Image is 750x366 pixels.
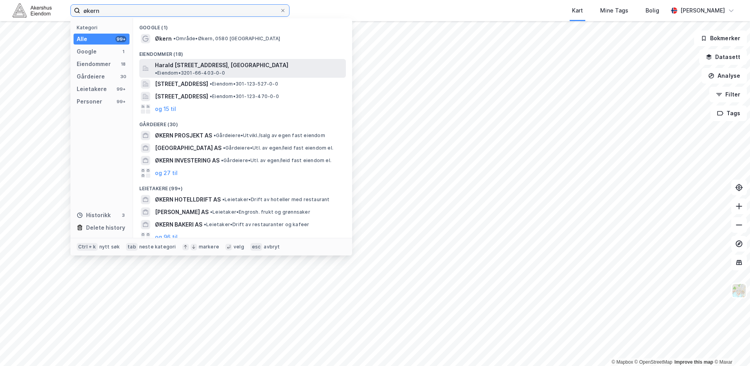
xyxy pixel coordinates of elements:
span: [STREET_ADDRESS] [155,79,208,89]
span: Eiendom • 301-123-527-0-0 [210,81,278,87]
span: Leietaker • Drift av restauranter og kafeer [204,221,309,228]
span: Harald [STREET_ADDRESS], [GEOGRAPHIC_DATA] [155,61,288,70]
div: Kategori [77,25,129,30]
button: og 96 til [155,232,178,242]
span: • [221,157,223,163]
img: akershus-eiendom-logo.9091f326c980b4bce74ccdd9f866810c.svg [13,4,52,17]
span: [STREET_ADDRESS] [155,92,208,101]
div: nytt søk [99,244,120,250]
div: Historikk [77,211,111,220]
div: Leietakere (99+) [133,179,352,193]
span: • [222,196,225,202]
div: 18 [120,61,126,67]
div: Google [77,47,97,56]
button: og 15 til [155,104,176,114]
span: • [210,209,212,215]
a: Improve this map [674,359,713,365]
span: • [155,70,157,76]
button: Bokmerker [694,30,747,46]
div: markere [199,244,219,250]
div: 99+ [115,86,126,92]
span: ØKERN BAKERI AS [155,220,202,229]
div: avbryt [264,244,280,250]
div: 1 [120,48,126,55]
div: Ctrl + k [77,243,98,251]
span: ØKERN HOTELLDRIFT AS [155,195,221,204]
div: Eiendommer [77,59,111,69]
img: Z [732,283,746,298]
span: • [204,221,206,227]
button: Tags [710,105,747,121]
div: Leietakere [77,84,107,94]
span: Økern [155,34,172,43]
span: ØKERN PROSJEKT AS [155,131,212,140]
span: • [223,145,225,151]
div: Kontrollprogram for chat [711,329,750,366]
div: Delete history [86,223,125,232]
span: Gårdeiere • Utl. av egen/leid fast eiendom el. [221,157,331,164]
iframe: Chat Widget [711,329,750,366]
div: velg [234,244,244,250]
div: 3 [120,212,126,218]
span: [GEOGRAPHIC_DATA] AS [155,143,221,153]
div: Eiendommer (18) [133,45,352,59]
span: Gårdeiere • Utvikl./salg av egen fast eiendom [214,132,325,139]
span: • [173,36,176,41]
div: Kart [572,6,583,15]
button: Datasett [699,49,747,65]
span: Eiendom • 301-123-470-0-0 [210,93,279,100]
div: Gårdeiere [77,72,105,81]
span: Område • Økern, 0580 [GEOGRAPHIC_DATA] [173,36,280,42]
input: Søk på adresse, matrikkel, gårdeiere, leietakere eller personer [80,5,280,16]
span: Leietaker • Drift av hoteller med restaurant [222,196,330,203]
div: Gårdeiere (30) [133,115,352,129]
span: • [210,93,212,99]
button: Filter [709,87,747,102]
div: Bolig [646,6,659,15]
span: Eiendom • 3201-66-403-0-0 [155,70,225,76]
div: Mine Tags [600,6,628,15]
span: ØKERN INVESTERING AS [155,156,219,165]
span: • [210,81,212,87]
div: tab [126,243,138,251]
div: Google (1) [133,18,352,32]
a: OpenStreetMap [635,359,673,365]
a: Mapbox [612,359,633,365]
span: [PERSON_NAME] AS [155,207,209,217]
button: Analyse [701,68,747,84]
span: • [214,132,216,138]
div: [PERSON_NAME] [680,6,725,15]
span: Leietaker • Engrosh. frukt og grønnsaker [210,209,310,215]
div: neste kategori [139,244,176,250]
div: 99+ [115,36,126,42]
div: esc [250,243,263,251]
span: Gårdeiere • Utl. av egen/leid fast eiendom el. [223,145,333,151]
div: Personer [77,97,102,106]
div: Alle [77,34,87,44]
div: 99+ [115,98,126,105]
button: og 27 til [155,168,178,178]
div: 30 [120,73,126,80]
